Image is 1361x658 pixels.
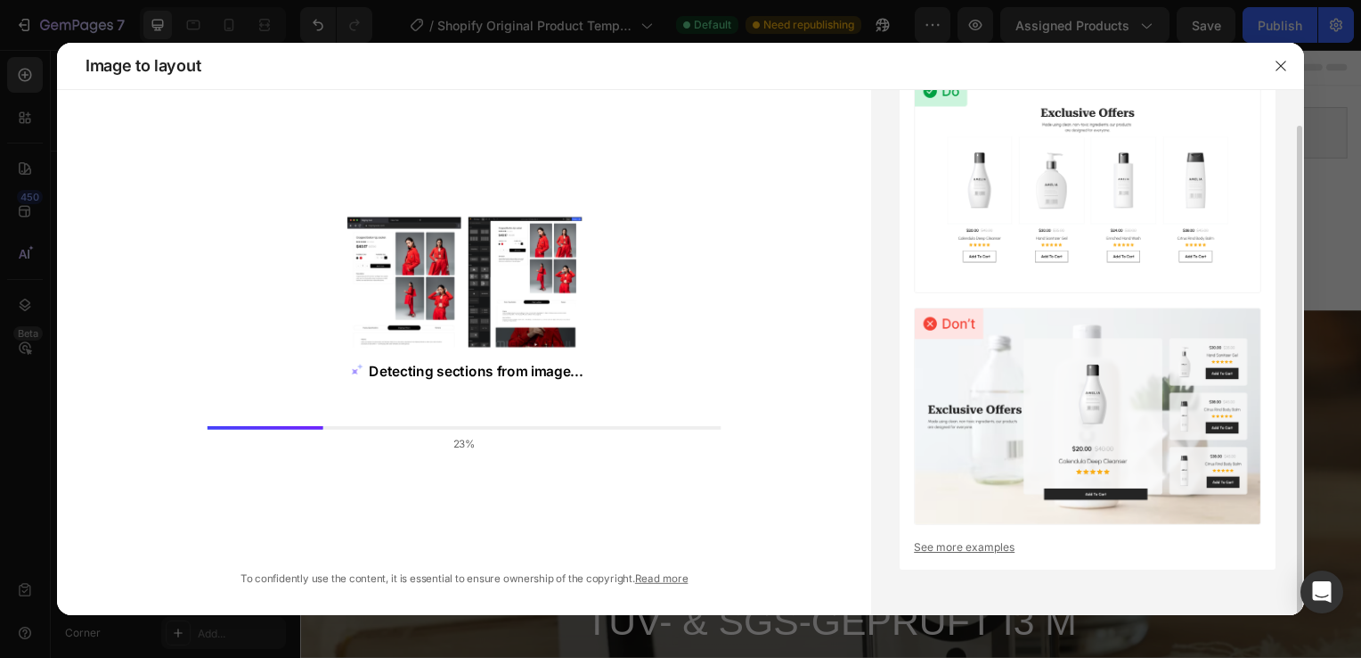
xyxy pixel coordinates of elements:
[86,55,200,77] span: Image to layout
[467,73,631,95] span: Shopify section: main-product
[914,539,1261,555] a: See more examples
[369,360,583,381] span: Detecting sections from image...
[293,133,331,149] div: Image
[453,436,476,451] span: 23%
[127,571,800,586] div: To confidently use the content, it is essential to ensure ownership of the copyright.
[635,572,689,584] a: Read more
[271,158,799,236] img: Alt image
[1300,571,1343,613] div: Open Intercom Messenger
